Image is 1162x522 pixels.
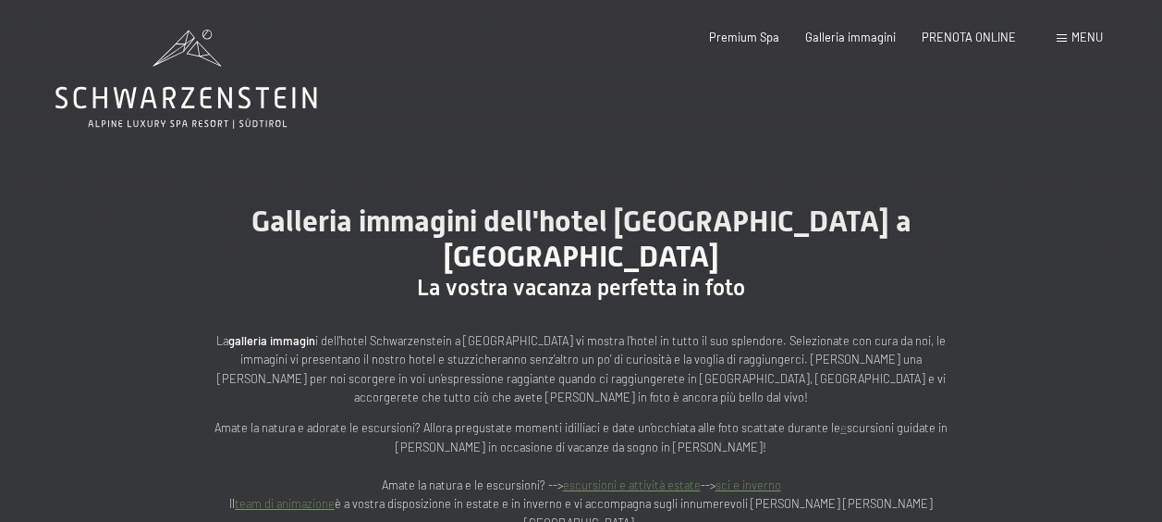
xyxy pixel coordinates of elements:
[228,333,315,348] strong: galleria immagin
[716,478,781,492] a: sci e inverno
[1071,30,1103,44] span: Menu
[563,478,701,492] a: escursioni e attività estate
[212,331,951,407] p: La i dell’hotel Schwarzenstein a [GEOGRAPHIC_DATA] vi mostra l’hotel in tutto il suo splendore. S...
[417,275,745,301] span: La vostra vacanza perfetta in foto
[922,30,1016,44] a: PRENOTA ONLINE
[805,30,896,44] a: Galleria immagini
[251,204,911,274] span: Galleria immagini dell'hotel [GEOGRAPHIC_DATA] a [GEOGRAPHIC_DATA]
[709,30,779,44] a: Premium Spa
[235,496,335,511] a: team di animazione
[840,420,847,435] a: e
